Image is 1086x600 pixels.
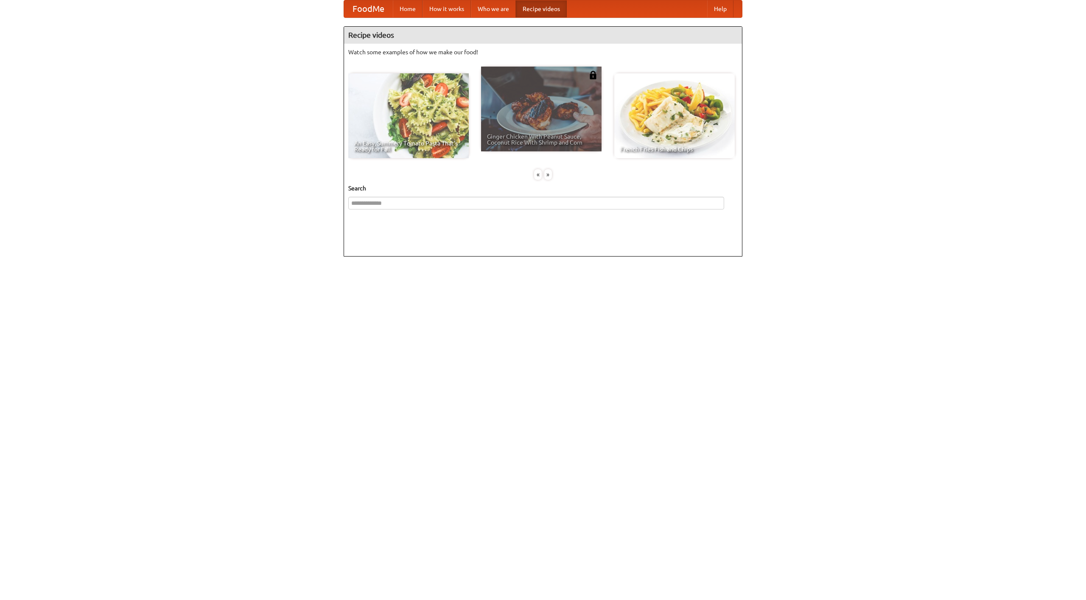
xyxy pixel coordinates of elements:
[423,0,471,17] a: How it works
[471,0,516,17] a: Who we are
[348,48,738,56] p: Watch some examples of how we make our food!
[348,184,738,193] h5: Search
[534,169,542,180] div: «
[544,169,552,180] div: »
[348,73,469,158] a: An Easy, Summery Tomato Pasta That's Ready for Fall
[516,0,567,17] a: Recipe videos
[344,0,393,17] a: FoodMe
[620,146,729,152] span: French Fries Fish and Chips
[393,0,423,17] a: Home
[589,71,597,79] img: 483408.png
[614,73,735,158] a: French Fries Fish and Chips
[354,140,463,152] span: An Easy, Summery Tomato Pasta That's Ready for Fall
[707,0,733,17] a: Help
[344,27,742,44] h4: Recipe videos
